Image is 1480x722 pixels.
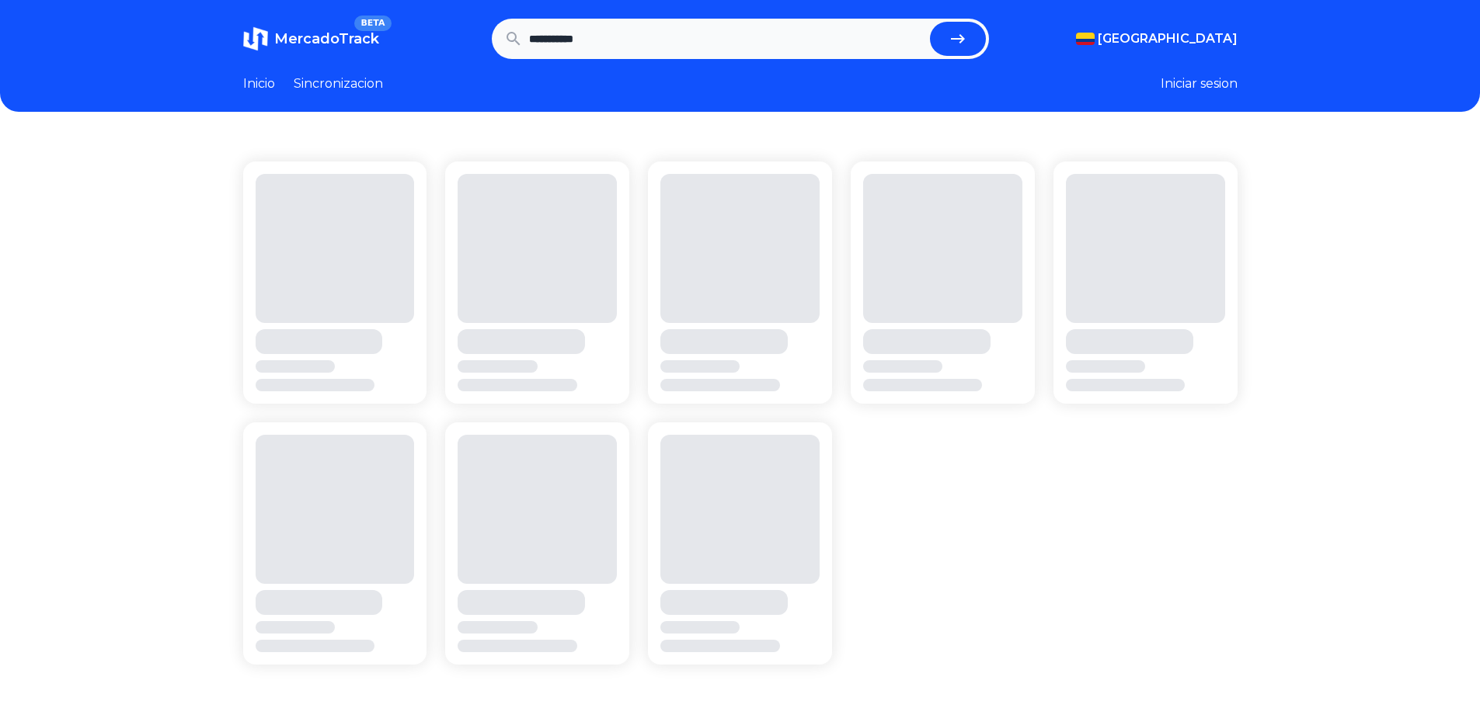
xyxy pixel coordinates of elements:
img: Colombia [1076,33,1095,45]
button: [GEOGRAPHIC_DATA] [1076,30,1238,48]
img: MercadoTrack [243,26,268,51]
a: Inicio [243,75,275,93]
a: Sincronizacion [294,75,383,93]
span: BETA [354,16,391,31]
a: MercadoTrackBETA [243,26,379,51]
span: MercadoTrack [274,30,379,47]
button: Iniciar sesion [1161,75,1238,93]
span: [GEOGRAPHIC_DATA] [1098,30,1238,48]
